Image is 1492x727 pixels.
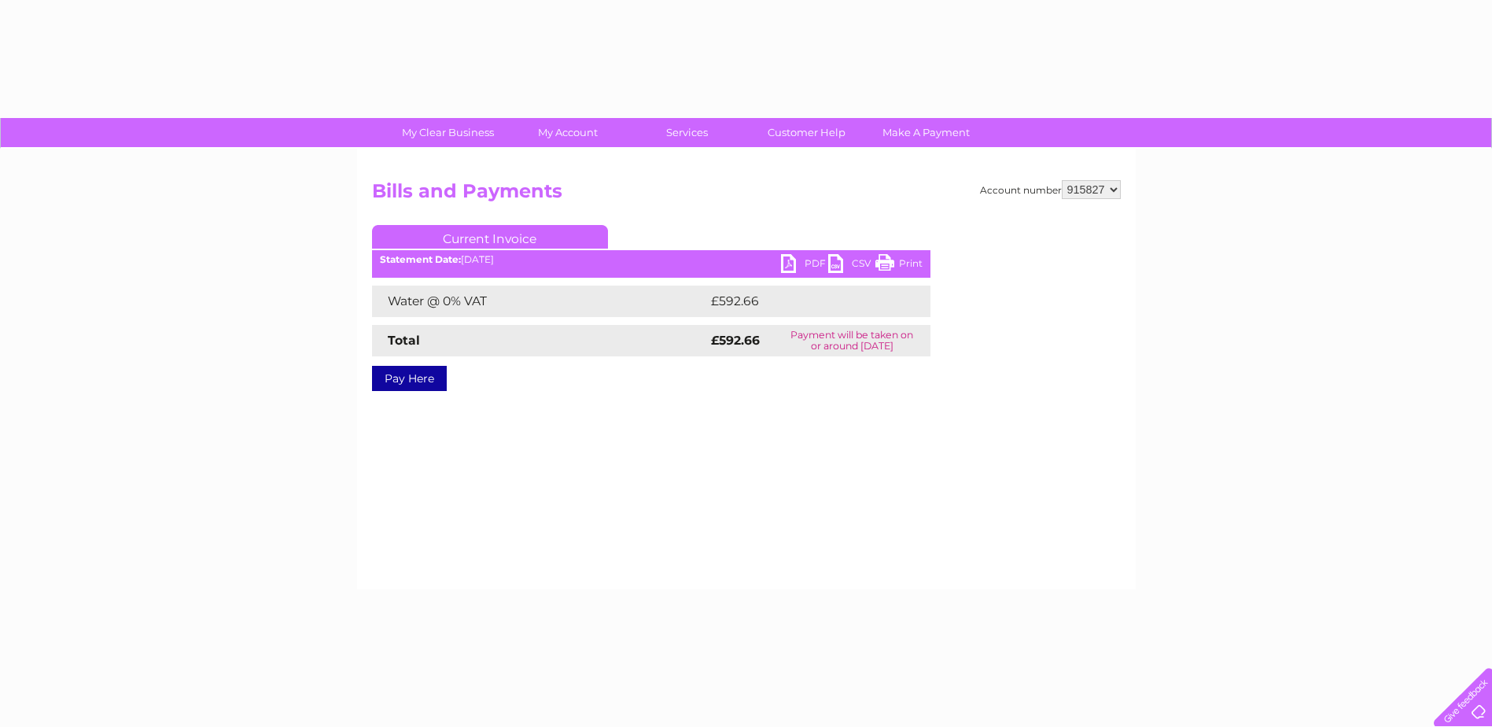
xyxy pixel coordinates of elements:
[774,325,930,356] td: Payment will be taken on or around [DATE]
[711,333,760,348] strong: £592.66
[388,333,420,348] strong: Total
[503,118,632,147] a: My Account
[980,180,1121,199] div: Account number
[372,225,608,249] a: Current Invoice
[828,254,875,277] a: CSV
[372,366,447,391] a: Pay Here
[742,118,871,147] a: Customer Help
[781,254,828,277] a: PDF
[707,286,903,317] td: £592.66
[372,286,707,317] td: Water @ 0% VAT
[380,253,461,265] b: Statement Date:
[622,118,752,147] a: Services
[383,118,513,147] a: My Clear Business
[875,254,923,277] a: Print
[372,180,1121,210] h2: Bills and Payments
[861,118,991,147] a: Make A Payment
[372,254,930,265] div: [DATE]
